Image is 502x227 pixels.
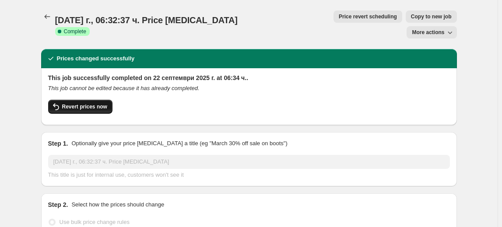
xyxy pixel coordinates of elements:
[48,200,68,209] h2: Step 2.
[71,200,164,209] p: Select how the prices should change
[62,103,107,110] span: Revert prices now
[411,13,452,20] span: Copy to new job
[333,10,402,23] button: Price revert scheduling
[71,139,287,148] p: Optionally give your price [MEDICAL_DATA] a title (eg "March 30% off sale on boots")
[48,139,68,148] h2: Step 1.
[412,29,444,36] span: More actions
[48,100,112,114] button: Revert prices now
[339,13,397,20] span: Price revert scheduling
[41,10,53,23] button: Price change jobs
[57,54,135,63] h2: Prices changed successfully
[60,219,130,225] span: Use bulk price change rules
[406,10,457,23] button: Copy to new job
[55,15,238,25] span: [DATE] г., 06:32:37 ч. Price [MEDICAL_DATA]
[48,73,450,82] h2: This job successfully completed on 22 септември 2025 г. at 06:34 ч..
[48,155,450,169] input: 30% off holiday sale
[407,26,456,38] button: More actions
[48,85,200,91] i: This job cannot be edited because it has already completed.
[64,28,86,35] span: Complete
[48,171,184,178] span: This title is just for internal use, customers won't see it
